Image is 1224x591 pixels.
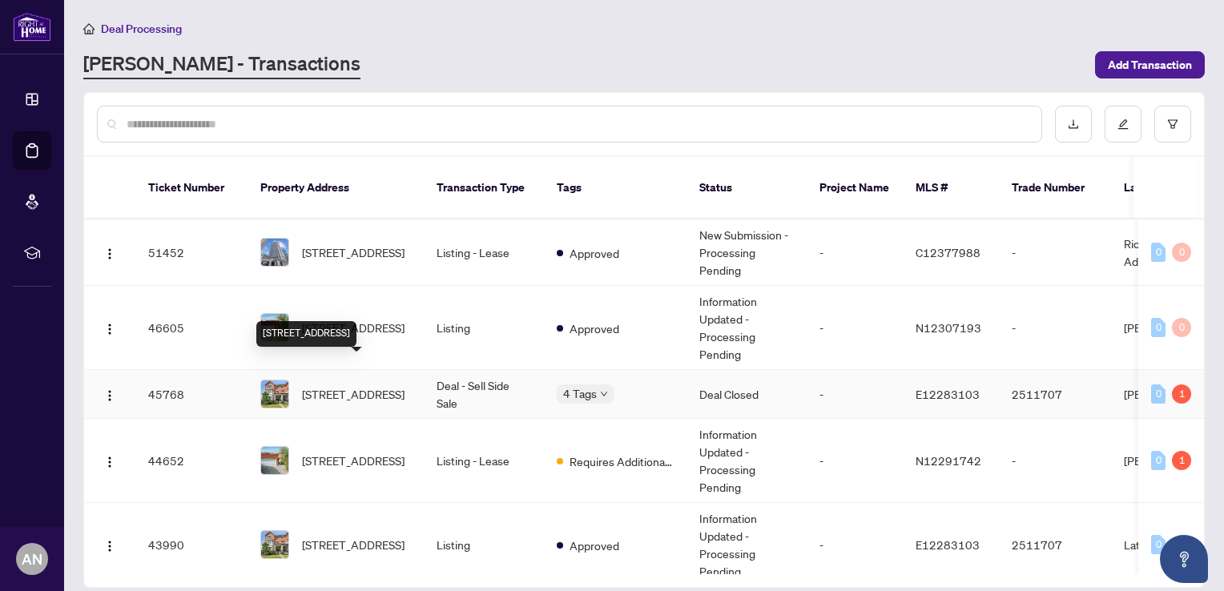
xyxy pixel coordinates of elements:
[424,219,544,286] td: Listing - Lease
[807,219,903,286] td: -
[1151,318,1166,337] div: 0
[261,314,288,341] img: thumbnail-img
[261,447,288,474] img: thumbnail-img
[1172,451,1191,470] div: 1
[256,321,356,347] div: [STREET_ADDRESS]
[999,219,1111,286] td: -
[1095,51,1205,78] button: Add Transaction
[916,453,981,468] span: N12291742
[135,286,248,370] td: 46605
[1055,106,1092,143] button: download
[22,548,42,570] span: AN
[1151,384,1166,404] div: 0
[1105,106,1141,143] button: edit
[1151,535,1166,554] div: 0
[135,370,248,419] td: 45768
[135,419,248,503] td: 44652
[686,157,807,219] th: Status
[101,22,182,36] span: Deal Processing
[807,419,903,503] td: -
[570,244,619,262] span: Approved
[1160,535,1208,583] button: Open asap
[103,540,116,553] img: Logo
[103,389,116,402] img: Logo
[13,12,51,42] img: logo
[600,390,608,398] span: down
[424,157,544,219] th: Transaction Type
[686,219,807,286] td: New Submission - Processing Pending
[261,239,288,266] img: thumbnail-img
[999,503,1111,587] td: 2511707
[97,532,123,557] button: Logo
[916,537,980,552] span: E12283103
[248,157,424,219] th: Property Address
[544,157,686,219] th: Tags
[97,239,123,265] button: Logo
[807,157,903,219] th: Project Name
[261,380,288,408] img: thumbnail-img
[807,286,903,370] td: -
[807,503,903,587] td: -
[1172,384,1191,404] div: 1
[999,286,1111,370] td: -
[103,456,116,468] img: Logo
[302,452,405,469] span: [STREET_ADDRESS]
[570,452,674,470] span: Requires Additional Docs
[83,23,95,34] span: home
[1167,119,1178,130] span: filter
[570,320,619,337] span: Approved
[103,323,116,336] img: Logo
[97,315,123,340] button: Logo
[302,243,405,261] span: [STREET_ADDRESS]
[1068,119,1079,130] span: download
[807,370,903,419] td: -
[302,319,405,336] span: [STREET_ADDRESS]
[903,157,999,219] th: MLS #
[1117,119,1129,130] span: edit
[135,503,248,587] td: 43990
[999,370,1111,419] td: 2511707
[686,370,807,419] td: Deal Closed
[424,503,544,587] td: Listing
[1154,106,1191,143] button: filter
[686,286,807,370] td: Information Updated - Processing Pending
[999,419,1111,503] td: -
[999,157,1111,219] th: Trade Number
[83,50,360,79] a: [PERSON_NAME] - Transactions
[97,381,123,407] button: Logo
[1151,451,1166,470] div: 0
[424,286,544,370] td: Listing
[103,247,116,260] img: Logo
[302,385,405,403] span: [STREET_ADDRESS]
[1172,318,1191,337] div: 0
[261,531,288,558] img: thumbnail-img
[1151,243,1166,262] div: 0
[570,537,619,554] span: Approved
[97,448,123,473] button: Logo
[135,157,248,219] th: Ticket Number
[916,387,980,401] span: E12283103
[1108,52,1192,78] span: Add Transaction
[563,384,597,403] span: 4 Tags
[686,419,807,503] td: Information Updated - Processing Pending
[424,419,544,503] td: Listing - Lease
[302,536,405,553] span: [STREET_ADDRESS]
[135,219,248,286] td: 51452
[424,370,544,419] td: Deal - Sell Side Sale
[916,245,980,259] span: C12377988
[686,503,807,587] td: Information Updated - Processing Pending
[1172,243,1191,262] div: 0
[916,320,981,335] span: N12307193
